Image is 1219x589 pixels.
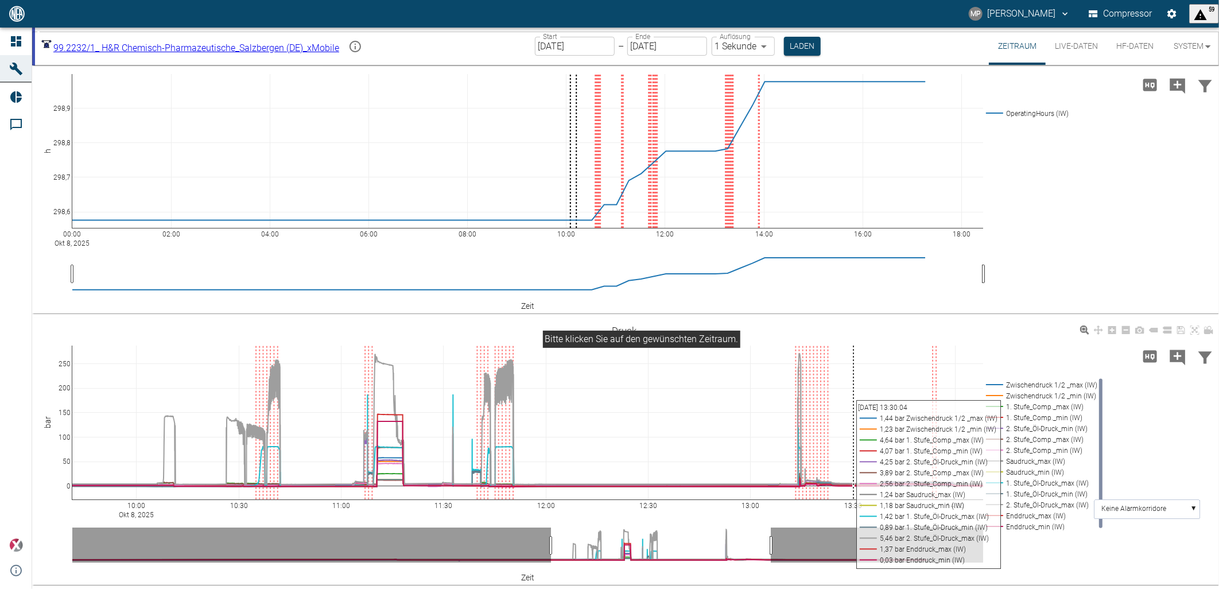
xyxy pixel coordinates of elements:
[1136,79,1164,90] span: Hohe Auflösung
[40,42,339,53] a: 99.2232/1_ H&R Chemisch-Pharmazeutische_Salzbergen (DE)_xMobile
[967,3,1072,24] button: marc.philipps@neac.de
[543,32,557,41] label: Start
[1191,70,1219,100] button: Daten filtern
[344,35,367,58] button: mission info
[635,32,650,41] label: Ende
[1164,70,1191,100] button: Kommentar hinzufügen
[618,40,624,53] p: –
[784,37,821,56] button: Laden
[9,538,23,552] img: Xplore Logo
[1163,28,1214,65] button: System
[1136,350,1164,361] span: Hohe Auflösung
[1046,28,1107,65] button: Live-Daten
[1086,3,1155,24] button: Compressor
[720,32,751,41] label: Auflösung
[535,37,615,56] input: DD.MM.YYYY
[1191,342,1219,371] button: Daten filtern
[1162,3,1182,24] button: Einstellungen
[1209,6,1214,22] span: 59
[1107,28,1163,65] button: HF-Daten
[53,42,339,53] span: 99.2232/1_ H&R Chemisch-Pharmazeutische_Salzbergen (DE)_xMobile
[969,7,983,21] div: MP
[1101,505,1166,513] text: Keine Alarmkorridore
[1164,342,1191,371] button: Kommentar hinzufügen
[712,37,775,56] div: 1 Sekunde
[989,28,1046,65] button: Zeitraum
[8,6,26,21] img: logo
[1189,4,1219,24] button: displayAlerts
[627,37,707,56] input: DD.MM.YYYY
